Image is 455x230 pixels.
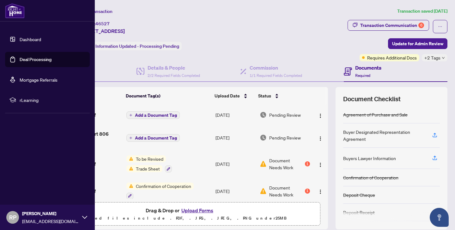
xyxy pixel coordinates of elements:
[78,42,182,50] div: Status:
[9,213,16,222] span: RP
[315,159,325,169] button: Logo
[20,36,41,42] a: Dashboard
[256,87,311,105] th: Status
[123,87,212,105] th: Document Tag(s)
[250,73,302,78] span: 1/1 Required Fields Completed
[315,110,325,120] button: Logo
[442,56,445,59] span: down
[269,134,301,141] span: Pending Review
[360,20,424,30] div: Transaction Communication
[146,206,215,214] span: Drag & Drop or
[126,155,172,172] button: Status IconTo be RevisedStatus IconTrade Sheet
[318,189,323,194] img: Logo
[213,177,257,205] td: [DATE]
[126,183,194,200] button: Status IconConfirmation of Cooperation
[22,218,79,225] span: [EMAIL_ADDRESS][DOMAIN_NAME]
[95,43,179,49] span: Information Updated - Processing Pending
[126,134,180,142] button: Add a Document Tag
[318,162,323,167] img: Logo
[343,209,375,216] div: Deposit Receipt
[269,157,304,171] span: Document Needs Work
[418,22,424,28] div: 6
[20,57,52,62] a: Deal Processing
[213,125,257,150] td: [DATE]
[179,206,215,214] button: Upload Forms
[45,214,316,222] p: Supported files include .PDF, .JPG, .JPEG, .PNG under 25 MB
[20,96,85,103] span: rLearning
[260,134,267,141] img: Document Status
[260,188,267,195] img: Document Status
[343,155,396,162] div: Buyers Lawyer Information
[129,114,132,117] span: plus
[126,165,133,172] img: Status Icon
[424,54,440,61] span: +2 Tags
[367,54,417,61] span: Requires Additional Docs
[305,161,310,166] div: 1
[343,95,401,103] span: Document Checklist
[305,189,310,194] div: 1
[343,174,398,181] div: Confirmation of Cooperation
[315,133,325,143] button: Logo
[430,208,449,227] button: Open asap
[343,111,408,118] div: Agreement of Purchase and Sale
[133,183,194,190] span: Confirmation of Cooperation
[41,202,320,226] span: Drag & Drop orUpload FormsSupported files include .PDF, .JPG, .JPEG, .PNG under25MB
[148,73,200,78] span: 2/2 Required Fields Completed
[388,38,447,49] button: Update for Admin Review
[260,111,267,118] img: Document Status
[348,20,429,31] button: Transaction Communication6
[20,77,58,83] a: Mortgage Referrals
[269,184,304,198] span: Document Needs Work
[135,113,177,117] span: Add a Document Tag
[79,9,112,14] span: View Transaction
[343,128,425,142] div: Buyer Designated Representation Agreement
[78,27,125,35] span: [STREET_ADDRESS]
[129,136,132,140] span: plus
[126,111,180,119] button: Add a Document Tag
[397,8,447,15] article: Transaction saved [DATE]
[318,113,323,118] img: Logo
[213,105,257,125] td: [DATE]
[355,64,381,71] h4: Documents
[260,160,267,167] img: Document Status
[133,165,162,172] span: Trade Sheet
[135,136,177,140] span: Add a Document Tag
[22,210,79,217] span: [PERSON_NAME]
[250,64,302,71] h4: Commission
[438,24,442,29] span: ellipsis
[258,92,271,99] span: Status
[315,186,325,196] button: Logo
[213,150,257,177] td: [DATE]
[318,136,323,141] img: Logo
[148,64,200,71] h4: Details & People
[392,39,443,49] span: Update for Admin Review
[5,3,25,18] img: logo
[343,191,375,198] div: Deposit Cheque
[215,92,240,99] span: Upload Date
[126,183,133,190] img: Status Icon
[126,155,133,162] img: Status Icon
[133,155,166,162] span: To be Revised
[95,21,110,27] span: 46527
[212,87,256,105] th: Upload Date
[355,73,370,78] span: Required
[269,111,301,118] span: Pending Review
